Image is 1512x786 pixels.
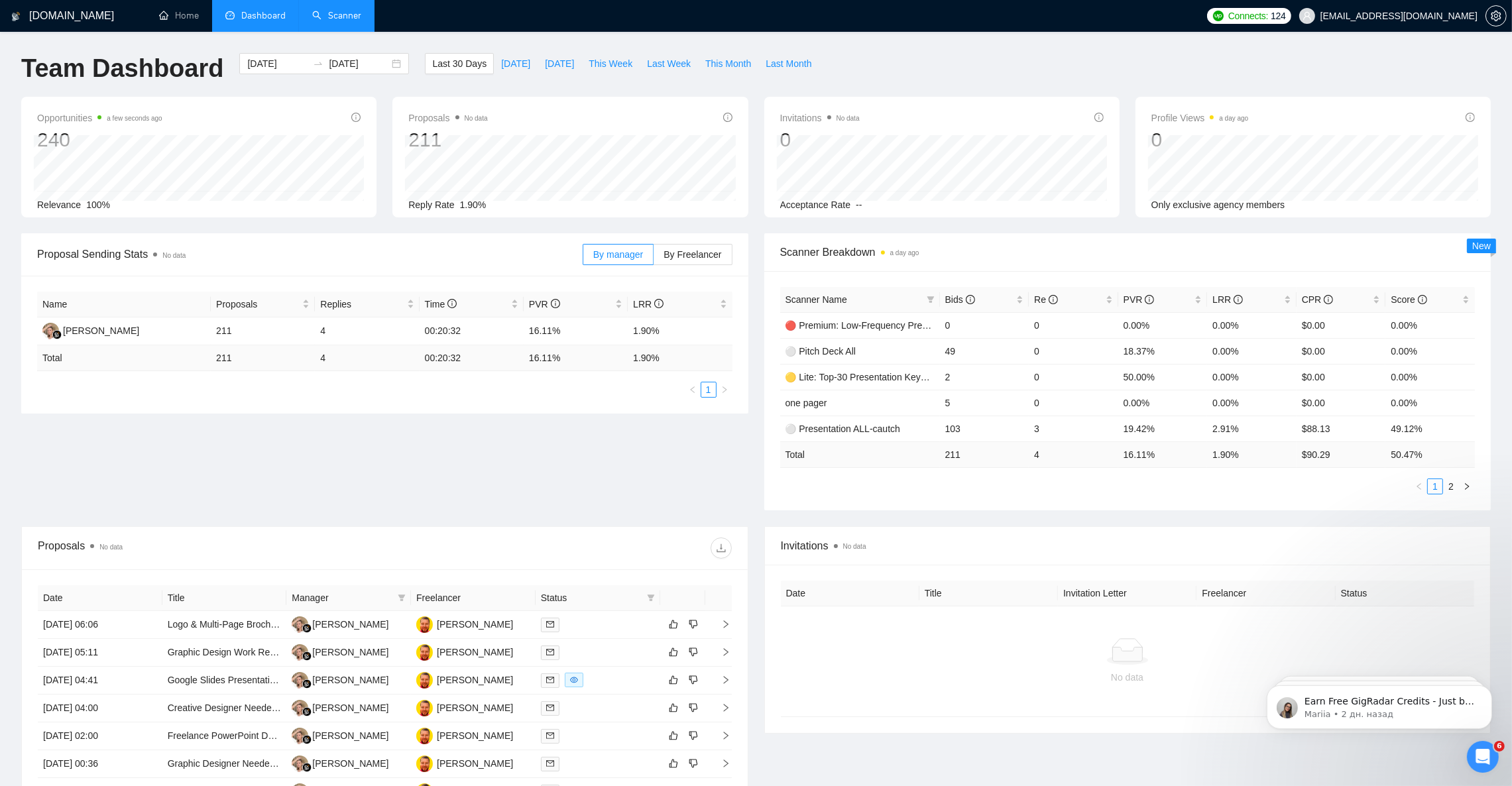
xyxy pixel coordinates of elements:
[723,113,732,122] span: info-circle
[37,246,583,262] span: Proposal Sending Stats
[940,416,1029,441] td: 103
[465,115,488,122] span: No data
[711,543,731,553] span: download
[447,299,457,308] span: info-circle
[546,648,554,656] span: mail
[633,299,664,309] span: LRR
[647,594,655,602] span: filter
[416,674,513,685] a: JN[PERSON_NAME]
[546,759,554,767] span: mail
[292,646,388,657] a: VZ[PERSON_NAME]
[425,299,457,309] span: Time
[664,249,721,260] span: By Freelancer
[416,730,513,740] a: JN[PERSON_NAME]
[1297,390,1386,416] td: $0.00
[689,702,698,713] span: dislike
[1385,416,1475,441] td: 49.12%
[1467,741,1499,773] iframe: Intercom live chat
[689,758,698,769] span: dislike
[37,292,211,317] th: Name
[890,249,919,256] time: a day ago
[1247,657,1512,750] iframe: Intercom notifications сообщение
[1411,478,1427,494] button: left
[1118,338,1208,364] td: 18.37%
[168,619,477,630] a: Logo & Multi-Page Brochure Design (with QR Code + Branding Integration)
[312,10,361,21] a: searchScanner
[1459,478,1475,494] li: Next Page
[698,53,758,74] button: This Month
[312,728,388,743] div: [PERSON_NAME]
[669,730,678,741] span: like
[785,320,965,331] a: 🔴 Premium: Low-Frequency Presentations
[1118,441,1208,467] td: 16.11 %
[685,756,701,771] button: dislike
[1234,295,1243,304] span: info-circle
[589,56,632,71] span: This Week
[416,644,433,661] img: JN
[37,345,211,371] td: Total
[1124,294,1155,305] span: PVR
[437,645,513,659] div: [PERSON_NAME]
[416,728,433,744] img: JN
[460,199,487,210] span: 1.90%
[11,6,21,27] img: logo
[1219,115,1248,122] time: a day ago
[1212,294,1243,305] span: LRR
[689,647,698,657] span: dislike
[685,672,701,688] button: dislike
[669,647,678,657] span: like
[292,700,308,716] img: VZ
[940,441,1029,467] td: 211
[644,588,658,608] span: filter
[302,651,312,661] img: gigradar-bm.png
[1151,199,1285,210] span: Only exclusive agency members
[162,611,287,639] td: Logo & Multi-Page Brochure Design (with QR Code + Branding Integration)
[546,732,554,740] span: mail
[501,56,530,71] span: [DATE]
[1207,441,1297,467] td: 1.90 %
[1443,478,1459,494] li: 2
[211,317,315,345] td: 211
[42,323,59,339] img: VZ
[416,756,433,772] img: JN
[666,756,681,771] button: like
[940,312,1029,338] td: 0
[1207,312,1297,338] td: 0.00%
[211,292,315,317] th: Proposals
[162,585,287,611] th: Title
[162,667,287,695] td: Google Slides Presentation Beautification
[159,10,199,21] a: homeHome
[292,672,308,689] img: VZ
[38,667,162,695] td: [DATE] 04:41
[38,722,162,750] td: [DATE] 02:00
[1029,312,1118,338] td: 0
[416,702,513,712] a: JN[PERSON_NAME]
[766,56,811,71] span: Last Month
[780,441,940,467] td: Total
[758,53,819,74] button: Last Month
[785,398,827,408] a: one pager
[927,296,935,304] span: filter
[1297,338,1386,364] td: $0.00
[940,390,1029,416] td: 5
[408,127,487,152] div: 211
[669,619,678,630] span: like
[628,345,732,371] td: 1.90 %
[292,616,308,633] img: VZ
[711,731,730,740] span: right
[162,722,287,750] td: Freelance PowerPoint Designer for Client Consulting Presentations & Pitch Decks
[711,675,730,685] span: right
[425,53,494,74] button: Last 30 Days
[785,346,856,357] a: ⚪ Pitch Deck All
[1118,312,1208,338] td: 0.00%
[689,675,698,685] span: dislike
[780,127,860,152] div: 0
[666,700,681,716] button: like
[38,750,162,778] td: [DATE] 00:36
[780,244,1476,260] span: Scanner Breakdown
[1029,416,1118,441] td: 3
[1118,390,1208,416] td: 0.00%
[1029,390,1118,416] td: 0
[545,56,574,71] span: [DATE]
